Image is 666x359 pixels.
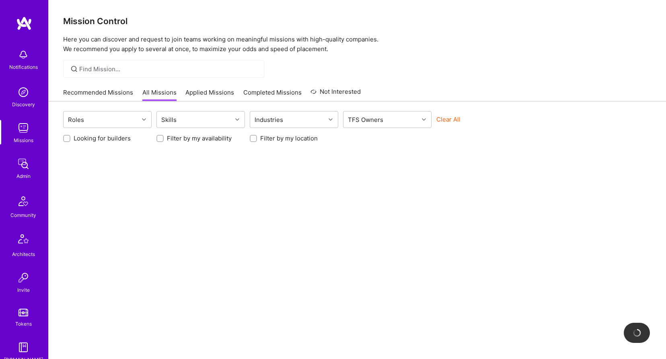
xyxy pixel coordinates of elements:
i: icon Chevron [422,118,426,122]
label: Filter by my availability [167,134,232,142]
div: Community [10,211,36,219]
div: TFS Owners [346,114,385,126]
img: discovery [15,84,31,100]
i: icon SearchGrey [70,64,79,74]
img: tokens [18,309,28,316]
img: guide book [15,339,31,355]
img: teamwork [15,120,31,136]
img: Architects [14,231,33,250]
i: icon Chevron [142,118,146,122]
a: Not Interested [310,87,361,101]
img: admin teamwork [15,156,31,172]
a: All Missions [142,88,177,101]
img: loading [631,327,643,338]
img: logo [16,16,32,31]
div: Architects [12,250,35,258]
div: Missions [14,136,33,144]
div: Tokens [15,320,32,328]
label: Filter by my location [260,134,318,142]
i: icon Chevron [235,118,239,122]
img: bell [15,47,31,63]
h3: Mission Control [63,16,652,26]
div: Discovery [12,100,35,109]
div: Admin [16,172,31,180]
button: Clear All [436,115,460,124]
label: Looking for builders [74,134,131,142]
img: Community [14,192,33,211]
div: Skills [159,114,179,126]
img: Invite [15,270,31,286]
a: Completed Missions [243,88,302,101]
a: Applied Missions [185,88,234,101]
div: Notifications [9,63,38,71]
div: Industries [253,114,285,126]
div: Invite [17,286,30,294]
p: Here you can discover and request to join teams working on meaningful missions with high-quality ... [63,35,652,54]
div: Roles [66,114,86,126]
input: Find Mission... [79,65,258,73]
a: Recommended Missions [63,88,133,101]
i: icon Chevron [329,118,333,122]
